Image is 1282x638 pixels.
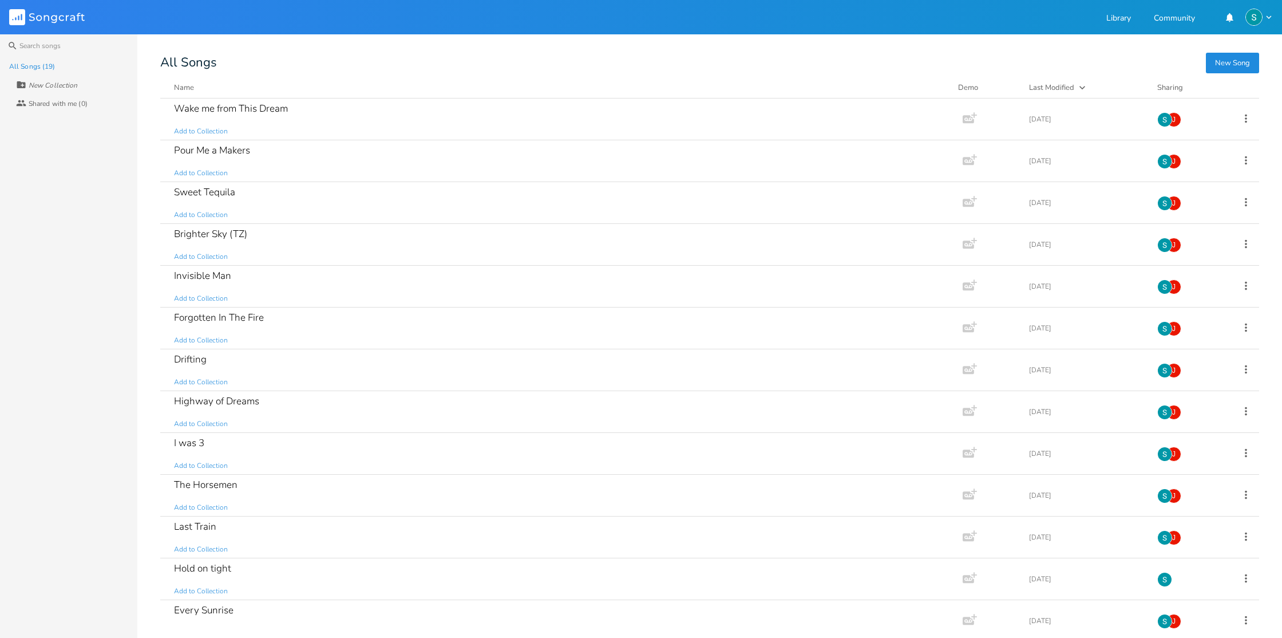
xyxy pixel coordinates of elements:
img: Stevie Jay [1157,405,1172,420]
span: Add to Collection [174,294,228,304]
div: I was 3 [174,438,204,448]
div: Sharing [1157,82,1226,93]
div: The Horsemen [174,480,238,490]
img: Stevie Jay [1157,363,1172,378]
div: Demo [958,82,1015,93]
img: Stevie Jay [1157,154,1172,169]
span: Add to Collection [174,628,228,638]
div: [DATE] [1029,367,1143,373]
span: Add to Collection [174,377,228,387]
div: All Songs (19) [9,63,55,70]
div: Every Sunrise [174,605,234,615]
div: Sweet Tequila [174,187,235,197]
img: Stevie Jay [1157,112,1172,127]
span: Add to Collection [174,210,228,220]
img: Stevie Jay [1157,447,1172,462]
div: Name [174,82,194,93]
div: james.coutts100 [1166,154,1181,169]
button: Last Modified [1029,82,1143,93]
div: james.coutts100 [1166,614,1181,629]
div: Drifting [174,355,207,364]
div: Wake me from This Dream [174,104,288,113]
div: Highway of Dreams [174,396,259,406]
div: [DATE] [1029,241,1143,248]
div: [DATE] [1029,408,1143,415]
div: Hold on tight [174,564,231,573]
div: Last Modified [1029,82,1074,93]
div: [DATE] [1029,283,1143,290]
div: Invisible Man [174,271,231,281]
div: Brighter Sky (TZ) [174,229,247,239]
span: Add to Collection [174,336,228,345]
button: New Song [1206,53,1259,73]
div: New Collection [29,82,77,89]
div: james.coutts100 [1166,405,1181,420]
div: Pour Me a Makers [174,145,250,155]
div: [DATE] [1029,617,1143,624]
div: james.coutts100 [1166,321,1181,336]
div: [DATE] [1029,157,1143,164]
span: Add to Collection [174,586,228,596]
div: Forgotten In The Fire [174,313,264,322]
span: Add to Collection [174,252,228,262]
div: james.coutts100 [1166,489,1181,503]
div: james.coutts100 [1166,279,1181,294]
img: Stevie Jay [1157,238,1172,253]
div: [DATE] [1029,199,1143,206]
span: Add to Collection [174,127,228,136]
div: All Songs [160,57,1259,68]
div: [DATE] [1029,325,1143,332]
div: [DATE] [1029,534,1143,541]
img: Stevie Jay [1157,530,1172,545]
span: Add to Collection [174,461,228,471]
a: Community [1154,14,1195,24]
div: james.coutts100 [1166,196,1181,211]
span: Add to Collection [174,419,228,429]
div: [DATE] [1029,492,1143,499]
div: james.coutts100 [1166,363,1181,378]
div: [DATE] [1029,576,1143,582]
span: Add to Collection [174,545,228,554]
a: Library [1106,14,1131,24]
img: Stevie Jay [1157,321,1172,336]
span: Add to Collection [174,503,228,513]
div: [DATE] [1029,116,1143,123]
button: Name [174,82,944,93]
img: Stevie Jay [1157,572,1172,587]
img: Stevie Jay [1157,279,1172,294]
div: Last Train [174,522,216,531]
img: Stevie Jay [1157,196,1172,211]
span: Add to Collection [174,168,228,178]
div: james.coutts100 [1166,112,1181,127]
div: Shared with me (0) [29,100,88,107]
img: Stevie Jay [1157,614,1172,629]
div: [DATE] [1029,450,1143,457]
div: james.coutts100 [1166,530,1181,545]
img: Stevie Jay [1157,489,1172,503]
img: Stevie Jay [1245,9,1263,26]
div: james.coutts100 [1166,447,1181,462]
div: james.coutts100 [1166,238,1181,253]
